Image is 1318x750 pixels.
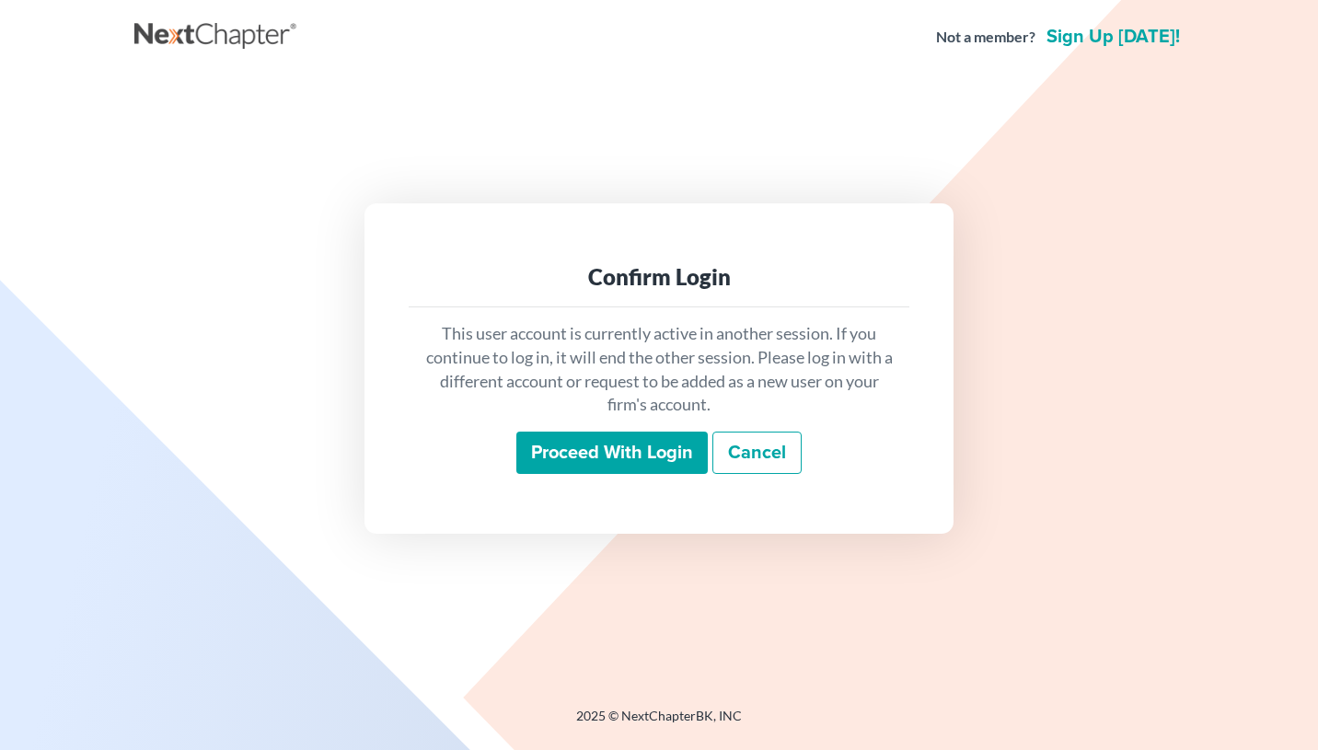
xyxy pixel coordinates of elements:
[423,322,895,417] p: This user account is currently active in another session. If you continue to log in, it will end ...
[423,262,895,292] div: Confirm Login
[1043,28,1184,46] a: Sign up [DATE]!
[712,432,802,474] a: Cancel
[134,707,1184,740] div: 2025 © NextChapterBK, INC
[516,432,708,474] input: Proceed with login
[936,27,1035,48] strong: Not a member?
